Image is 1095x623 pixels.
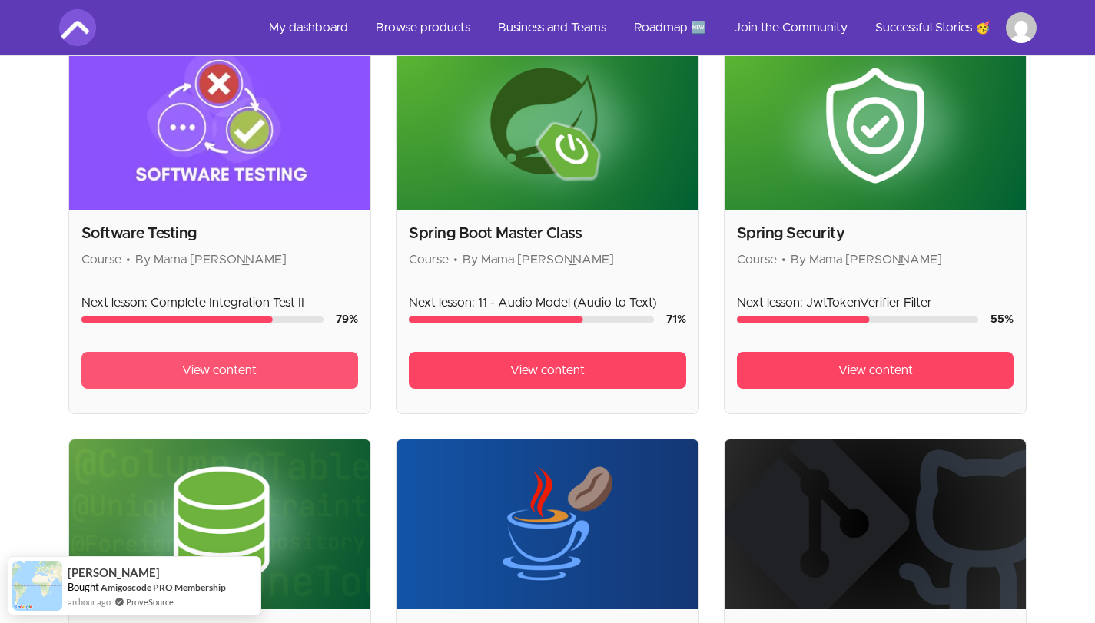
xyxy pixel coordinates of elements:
[666,314,686,325] span: 71 %
[69,439,371,609] img: Product image for Spring Data JPA Master Class
[725,41,1027,210] img: Product image for Spring Security
[68,566,160,579] span: [PERSON_NAME]
[68,581,99,593] span: Bought
[838,361,913,379] span: View content
[135,254,287,266] span: By Mama [PERSON_NAME]
[409,254,449,266] span: Course
[126,254,131,266] span: •
[409,352,686,389] a: View content
[1006,12,1037,43] img: Profile image for Ankita Srivastava
[182,361,257,379] span: View content
[737,293,1014,312] p: Next lesson: JwtTokenVerifier Filter
[81,316,324,323] div: Course progress
[409,316,654,323] div: Course progress
[12,561,62,611] img: provesource social proof notification image
[486,9,619,46] a: Business and Teams
[737,254,777,266] span: Course
[397,41,698,210] img: Product image for Spring Boot Master Class
[81,254,121,266] span: Course
[126,595,174,608] a: ProveSource
[81,293,359,312] p: Next lesson: Complete Integration Test II
[363,9,483,46] a: Browse products
[463,254,614,266] span: By Mama [PERSON_NAME]
[81,352,359,389] a: View content
[510,361,585,379] span: View content
[257,9,1037,46] nav: Main
[791,254,942,266] span: By Mama [PERSON_NAME]
[81,223,359,244] h2: Software Testing
[737,352,1014,389] a: View content
[453,254,458,266] span: •
[257,9,360,46] a: My dashboard
[722,9,860,46] a: Join the Community
[59,9,96,46] img: Amigoscode logo
[69,41,371,210] img: Product image for Software Testing
[68,595,111,608] span: an hour ago
[622,9,718,46] a: Roadmap 🆕
[409,293,686,312] p: Next lesson: 11 - Audio Model (Audio to Text)
[990,314,1014,325] span: 55 %
[101,582,226,593] a: Amigoscode PRO Membership
[737,316,979,323] div: Course progress
[409,223,686,244] h2: Spring Boot Master Class
[336,314,358,325] span: 79 %
[863,9,1003,46] a: Successful Stories 🥳
[737,223,1014,244] h2: Spring Security
[725,439,1027,609] img: Product image for Git and Github Essentials
[781,254,786,266] span: •
[397,439,698,609] img: Product image for Java Master Class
